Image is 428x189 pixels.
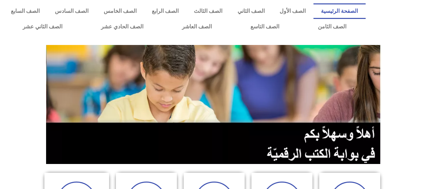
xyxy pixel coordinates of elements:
a: الصف السادس [47,3,96,19]
a: الصفحة الرئيسية [313,3,366,19]
a: الصف الثاني عشر [3,19,82,34]
a: الصف العاشر [163,19,231,34]
a: الصف الرابع [144,3,186,19]
a: الصف الثامن [299,19,366,34]
a: الصف السابع [3,3,47,19]
a: الصف الأول [272,3,313,19]
a: الصف الحادي عشر [82,19,163,34]
a: الصف التاسع [231,19,299,34]
a: الصف الثاني [230,3,272,19]
a: الصف الثالث [186,3,230,19]
a: الصف الخامس [96,3,144,19]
